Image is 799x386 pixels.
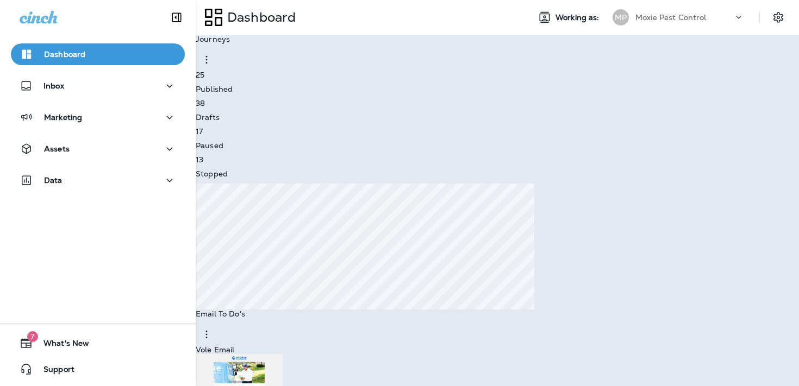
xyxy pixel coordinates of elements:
[11,43,185,65] button: Dashboard
[44,176,63,185] p: Data
[11,75,185,97] button: Inbox
[11,138,185,160] button: Assets
[11,358,185,380] button: Support
[196,345,799,354] p: Vole Email
[11,332,185,354] button: 7What's New
[635,13,707,22] p: Moxie Pest Control
[196,141,799,150] p: Paused
[769,8,788,27] button: Settings
[161,7,192,28] button: Collapse Sidebar
[196,71,204,79] p: 25
[196,99,205,107] p: 38
[196,169,799,178] p: Stopped
[613,9,629,26] div: MP
[44,50,85,59] p: Dashboard
[11,169,185,191] button: Data
[33,339,89,352] span: What's New
[33,365,74,378] span: Support
[11,106,185,128] button: Marketing
[196,85,799,93] p: Published
[44,113,82,122] p: Marketing
[196,35,799,43] p: Journeys
[196,127,203,136] p: 17
[44,144,70,153] p: Assets
[27,331,38,342] span: 7
[196,113,799,122] p: Drafts
[555,13,602,22] span: Working as:
[43,81,64,90] p: Inbox
[196,309,799,318] p: Email To Do's
[196,155,203,164] p: 13
[223,9,296,26] p: Dashboard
